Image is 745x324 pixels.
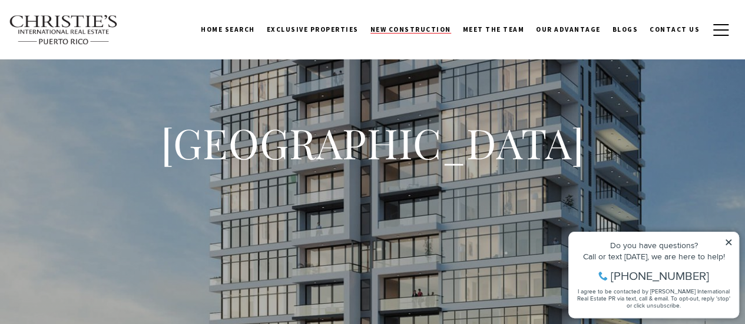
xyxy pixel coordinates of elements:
[195,15,261,44] a: Home Search
[267,25,359,34] span: Exclusive Properties
[261,15,365,44] a: Exclusive Properties
[365,15,457,44] a: New Construction
[48,55,147,67] span: [PHONE_NUMBER]
[536,25,601,34] span: Our Advantage
[530,15,607,44] a: Our Advantage
[612,25,638,34] span: Blogs
[650,25,700,34] span: Contact Us
[12,26,170,35] div: Do you have questions?
[370,25,451,34] span: New Construction
[15,72,168,95] span: I agree to be contacted by [PERSON_NAME] International Real Estate PR via text, call & email. To ...
[457,15,531,44] a: Meet the Team
[137,117,608,169] h1: [GEOGRAPHIC_DATA]
[607,15,644,44] a: Blogs
[12,38,170,46] div: Call or text [DATE], we are here to help!
[9,15,118,45] img: Christie's International Real Estate text transparent background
